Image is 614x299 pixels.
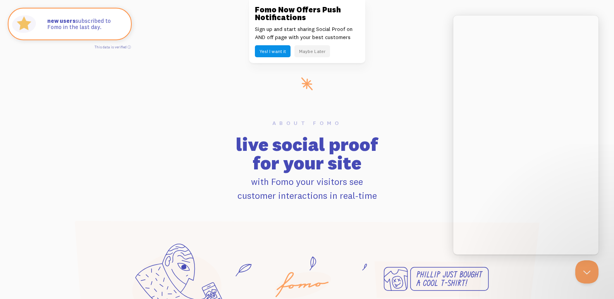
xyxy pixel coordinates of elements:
p: Sign up and start sharing Social Proof on AND off page with your best customers [255,25,359,41]
iframe: Help Scout Beacon - Close [575,260,599,284]
p: — [PERSON_NAME], creator at Shapewear [201,26,412,34]
h3: “All apps should be this user friendly.” [201,12,412,22]
h3: Fomo Now Offers Push Notifications [255,6,359,21]
button: Yes! I want it [255,45,291,57]
p: with Fomo your visitors see customer interactions in real-time [64,174,550,202]
strong: new users [47,17,76,24]
h2: live social proof for your site [64,135,550,172]
p: subscribed to Fomo in the last day. [47,18,123,31]
button: Maybe Later [294,45,330,57]
iframe: Help Scout Beacon - Live Chat, Contact Form, and Knowledge Base [453,15,599,255]
h6: About Fomo [64,120,550,126]
img: Fomo [10,10,38,38]
a: This data is verified ⓘ [95,45,131,49]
